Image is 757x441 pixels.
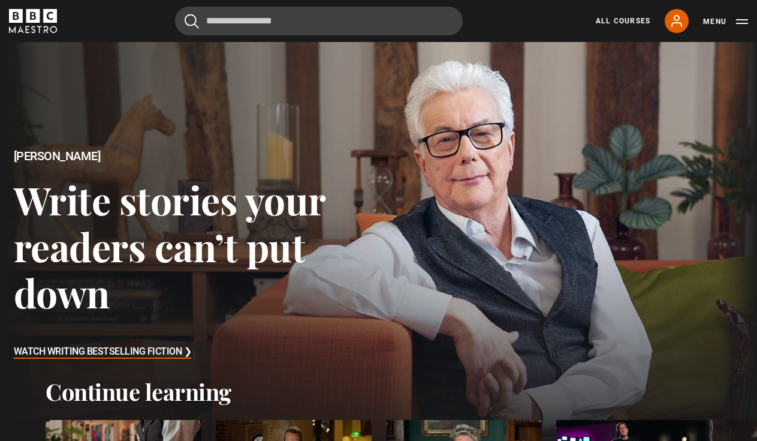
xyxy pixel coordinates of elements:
[46,378,711,406] h2: Continue learning
[9,9,57,33] svg: BBC Maestro
[14,343,192,361] h3: Watch Writing Bestselling Fiction ❯
[14,176,379,316] h3: Write stories your readers can’t put down
[175,7,463,35] input: Search
[14,149,379,163] h2: [PERSON_NAME]
[596,16,650,26] a: All Courses
[703,16,748,28] button: Toggle navigation
[185,14,199,29] button: Submit the search query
